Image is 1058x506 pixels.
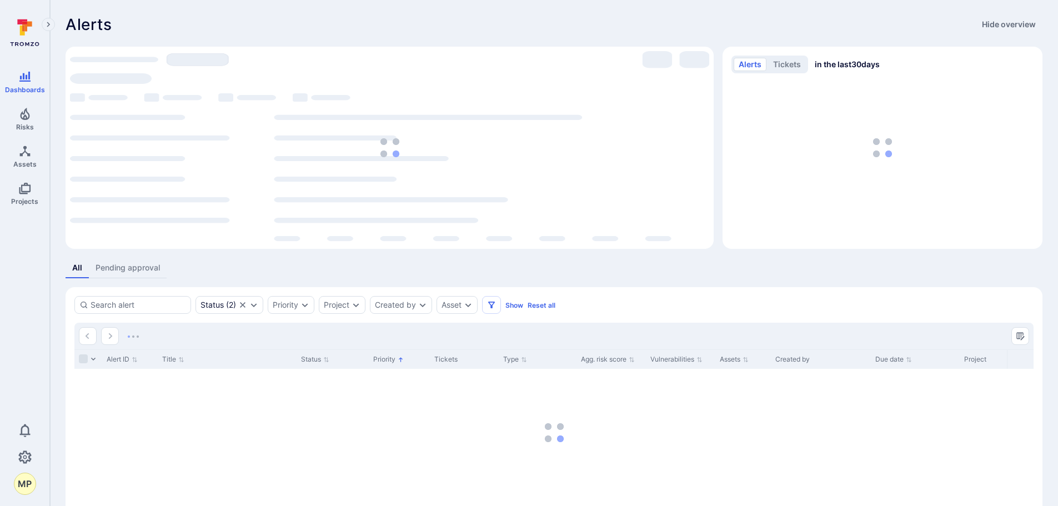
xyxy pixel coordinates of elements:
button: Hide overview [975,16,1042,33]
button: Clear selection [238,300,247,309]
button: Filters [482,296,501,314]
button: Expand navigation menu [42,18,55,31]
h1: Alerts [66,16,112,33]
button: tickets [768,58,806,71]
button: Sort by Assets [720,355,749,364]
div: open, in process [195,296,263,314]
div: ( 2 ) [200,300,236,309]
button: Show [505,301,523,309]
button: alerts [734,58,766,71]
button: Go to the next page [101,327,119,345]
i: Expand navigation menu [44,20,52,29]
span: Dashboards [5,86,45,94]
div: Status [200,300,224,309]
button: Sort by Type [503,355,527,364]
button: Go to the previous page [79,327,97,345]
button: Sort by Vulnerabilities [650,355,703,364]
span: Projects [11,197,38,206]
span: Assets [13,160,37,168]
img: Loading... [128,335,139,338]
button: Asset [442,300,462,309]
button: Sort by Agg. risk score [581,355,635,364]
button: Sort by Status [301,355,329,364]
div: alerts tabs [66,258,1042,278]
div: Mark Paladino [14,473,36,495]
button: Status(2) [200,300,236,309]
button: Sort by Due date [875,355,912,364]
span: Select all rows [79,354,88,363]
button: Project [324,300,349,309]
div: Most alerts [66,47,714,249]
button: Reset all [528,301,555,309]
img: Loading... [380,138,399,157]
button: Manage columns [1011,327,1029,345]
span: in the last 30 days [815,59,880,70]
span: Risks [16,123,34,131]
a: All [66,258,89,278]
button: Expand dropdown [249,300,258,309]
button: Sort by Priority [373,355,404,364]
button: Sort by Alert ID [107,355,138,364]
button: MP [14,473,36,495]
a: Pending approval [89,258,167,278]
button: Priority [273,300,298,309]
button: Expand dropdown [464,300,473,309]
p: Sorted by: Higher priority first [398,354,404,365]
button: Expand dropdown [352,300,360,309]
button: Expand dropdown [418,300,427,309]
div: Alerts/Tickets trend [723,47,1042,249]
button: Expand dropdown [300,300,309,309]
button: Sort by Title [162,355,184,364]
div: Tickets [434,354,494,364]
div: Created by [775,354,866,364]
button: Created by [375,300,416,309]
input: Search alert [91,299,186,310]
div: loading spinner [70,51,709,244]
